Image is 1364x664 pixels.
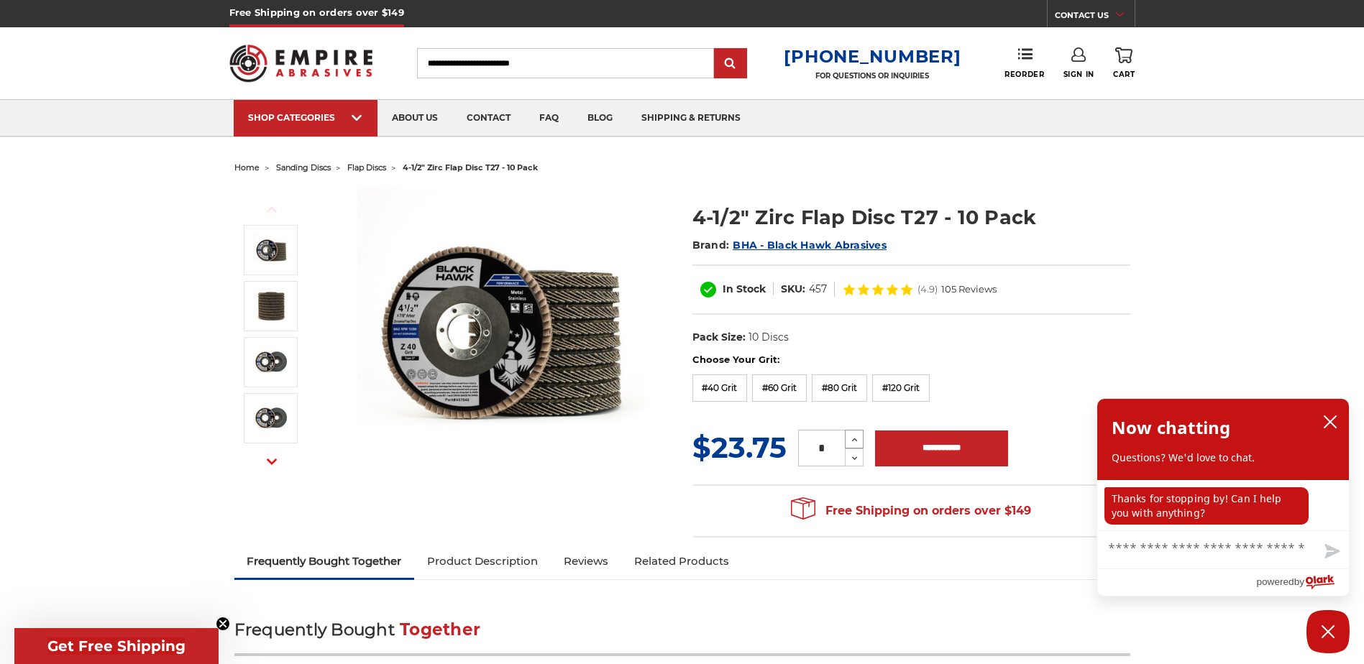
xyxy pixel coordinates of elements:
a: faq [525,100,573,137]
span: Sign In [1063,70,1094,79]
dd: 457 [809,282,827,297]
span: by [1294,573,1304,591]
button: Send message [1313,535,1349,568]
span: powered [1256,573,1294,591]
p: Questions? We'd love to chat. [1112,451,1335,465]
span: $23.75 [692,430,787,465]
a: Related Products [621,545,742,577]
button: Close Chatbox [1306,610,1350,653]
span: 4-1/2" zirc flap disc t27 - 10 pack [403,162,538,172]
a: Frequently Bought Together [234,545,415,577]
span: Cart [1113,70,1135,79]
span: Frequently Bought [234,619,395,640]
img: 60 grit flap disc [253,400,289,436]
a: blog [573,100,627,137]
span: Brand: [692,239,730,252]
dd: 10 Discs [749,330,789,345]
img: Black Hawk 4-1/2" x 7/8" Flap Disc Type 27 - 10 Pack [357,188,645,476]
a: Product Description [414,545,551,577]
button: Close teaser [216,617,230,631]
label: Choose Your Grit: [692,353,1130,367]
button: Previous [255,194,289,225]
button: close chatbox [1319,411,1342,433]
a: home [234,162,260,172]
dt: SKU: [781,282,805,297]
dt: Pack Size: [692,330,746,345]
a: about us [377,100,452,137]
a: flap discs [347,162,386,172]
img: Empire Abrasives [229,35,373,91]
button: Next [255,446,289,477]
img: Black Hawk 4-1/2" x 7/8" Flap Disc Type 27 - 10 Pack [253,232,289,268]
span: In Stock [723,282,766,295]
a: BHA - Black Hawk Abrasives [733,239,887,252]
span: Together [400,619,480,640]
a: contact [452,100,525,137]
a: Reviews [551,545,621,577]
a: Reorder [1004,47,1044,78]
span: (4.9) [917,285,938,294]
div: Get Free ShippingClose teaser [14,628,219,664]
a: sanding discs [276,162,331,172]
p: FOR QUESTIONS OR INQUIRIES [784,71,961,80]
img: 40 grit flap disc [253,344,289,380]
a: Powered by Olark [1256,569,1349,596]
a: Cart [1113,47,1135,79]
div: chat [1097,480,1349,530]
div: SHOP CATEGORIES [248,112,363,123]
span: Get Free Shipping [47,637,186,655]
span: 105 Reviews [941,285,997,294]
a: [PHONE_NUMBER] [784,46,961,67]
h2: Now chatting [1112,413,1230,442]
span: Reorder [1004,70,1044,79]
h1: 4-1/2" Zirc Flap Disc T27 - 10 Pack [692,203,1130,231]
a: CONTACT US [1055,7,1135,27]
a: shipping & returns [627,100,755,137]
span: Free Shipping on orders over $149 [791,497,1031,525]
div: olark chatbox [1097,398,1350,596]
img: 10 pack of 4.5" Black Hawk Flap Discs [253,288,289,324]
p: Thanks for stopping by! Can I help you with anything? [1104,487,1309,525]
input: Submit [716,50,745,78]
